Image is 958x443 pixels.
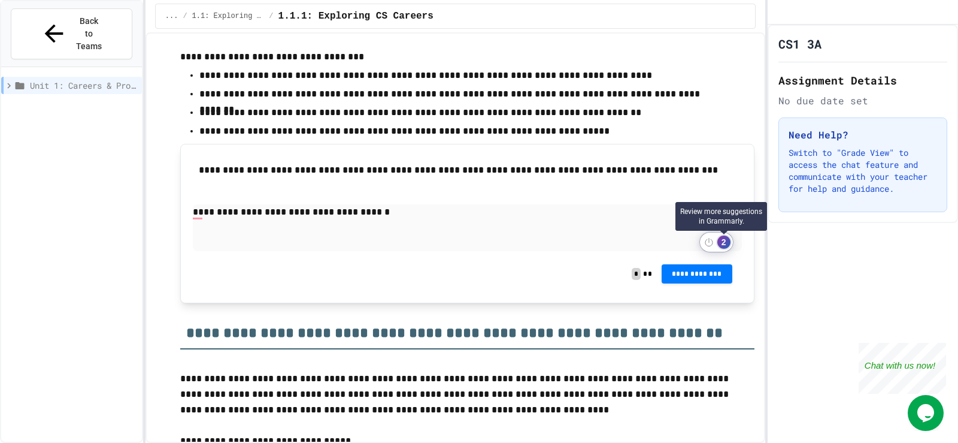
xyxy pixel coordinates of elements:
span: Back to Teams [75,15,103,53]
span: 1.1: Exploring CS Careers [192,11,265,21]
span: / [269,11,273,21]
p: Switch to "Grade View" to access the chat feature and communicate with your teacher for help and ... [789,147,937,195]
h1: CS1 3A [778,35,821,52]
h3: Need Help? [789,128,937,142]
div: No due date set [778,94,947,108]
iframe: chat widget [859,343,946,394]
button: Back to Teams [11,8,132,59]
div: To enrich screen reader interactions, please activate Accessibility in Grammarly extension settings [193,204,742,251]
iframe: chat widget [908,395,946,431]
span: / [183,11,187,21]
span: 1.1.1: Exploring CS Careers [278,9,433,23]
span: ... [165,11,178,21]
span: Unit 1: Careers & Professionalism [30,79,137,92]
h2: Assignment Details [778,72,947,89]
